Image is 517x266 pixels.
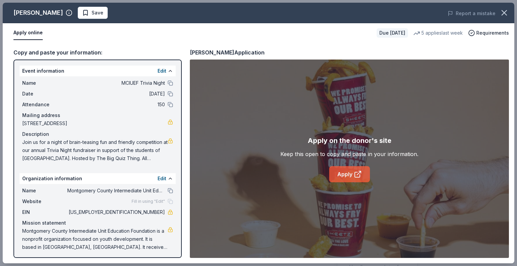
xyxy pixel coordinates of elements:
[190,48,265,57] div: [PERSON_NAME] Application
[22,111,173,119] div: Mailing address
[308,135,391,146] div: Apply on the donor's site
[78,7,108,19] button: Save
[22,227,168,251] span: Montgomery County Intermediate Unit Education Foundation is a nonprofit organization focused on y...
[22,138,168,162] span: Join us for a night of brain-teasing fun and friendly competition at our annual Trivia Night fund...
[413,29,463,37] div: 5 applies last week
[67,79,165,87] span: MCIUEF Trivia Night
[92,9,103,17] span: Save
[377,28,408,38] div: Due [DATE]
[22,90,67,98] span: Date
[22,130,173,138] div: Description
[132,199,165,204] span: Fill in using "Edit"
[280,150,418,158] div: Keep this open to copy and paste in your information.
[67,208,165,216] span: [US_EMPLOYER_IDENTIFICATION_NUMBER]
[20,173,176,184] div: Organization information
[476,29,509,37] span: Requirements
[67,90,165,98] span: [DATE]
[67,187,165,195] span: Montgomery County Intermediate Unit Education Foundation
[22,187,67,195] span: Name
[22,79,67,87] span: Name
[22,197,67,205] span: Website
[22,219,173,227] div: Mission statement
[22,101,67,109] span: Attendance
[22,119,168,127] span: [STREET_ADDRESS]
[13,48,182,57] div: Copy and paste your information:
[158,67,166,75] button: Edit
[158,175,166,183] button: Edit
[67,101,165,109] span: 150
[20,66,176,76] div: Event information
[13,26,43,40] button: Apply online
[329,166,370,182] a: Apply
[448,9,495,17] button: Report a mistake
[13,7,63,18] div: [PERSON_NAME]
[22,208,67,216] span: EIN
[468,29,509,37] button: Requirements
